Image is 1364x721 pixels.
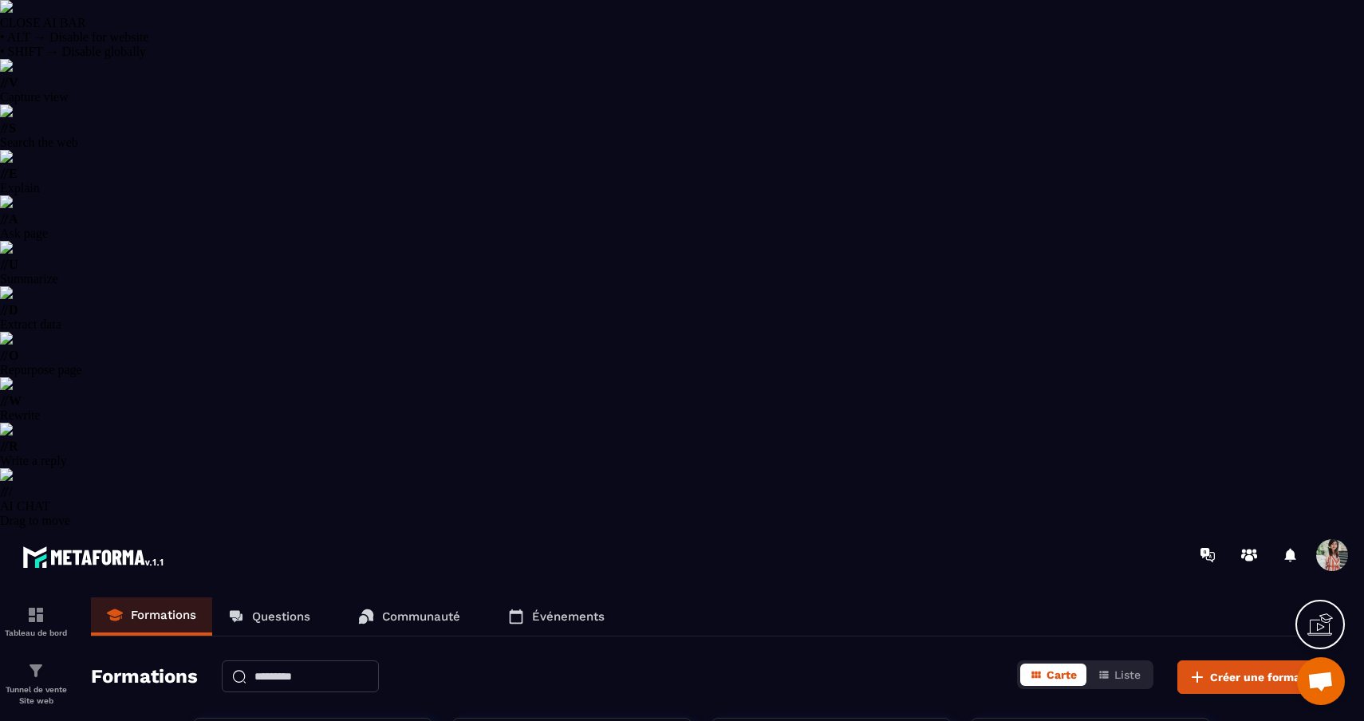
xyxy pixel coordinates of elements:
div: Ouvrir le chat [1297,657,1345,705]
a: Formations [91,597,212,636]
a: Événements [492,597,621,636]
a: formationformationTunnel de vente Site web [4,649,68,719]
button: Carte [1020,664,1086,686]
h2: Formations [91,660,198,694]
img: formation [26,661,45,680]
a: Questions [212,597,326,636]
button: Créer une formation [1177,660,1332,694]
button: Liste [1088,664,1150,686]
span: Liste [1114,668,1141,681]
a: Communauté [342,597,476,636]
p: Tableau de bord [4,628,68,637]
p: Événements [532,609,605,624]
p: Questions [252,609,310,624]
span: Créer une formation [1210,669,1322,685]
span: Carte [1047,668,1077,681]
p: Tunnel de vente Site web [4,684,68,707]
a: formationformationTableau de bord [4,593,68,649]
img: formation [26,605,45,624]
img: logo [22,542,166,571]
p: Communauté [382,609,460,624]
p: Formations [131,608,196,622]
